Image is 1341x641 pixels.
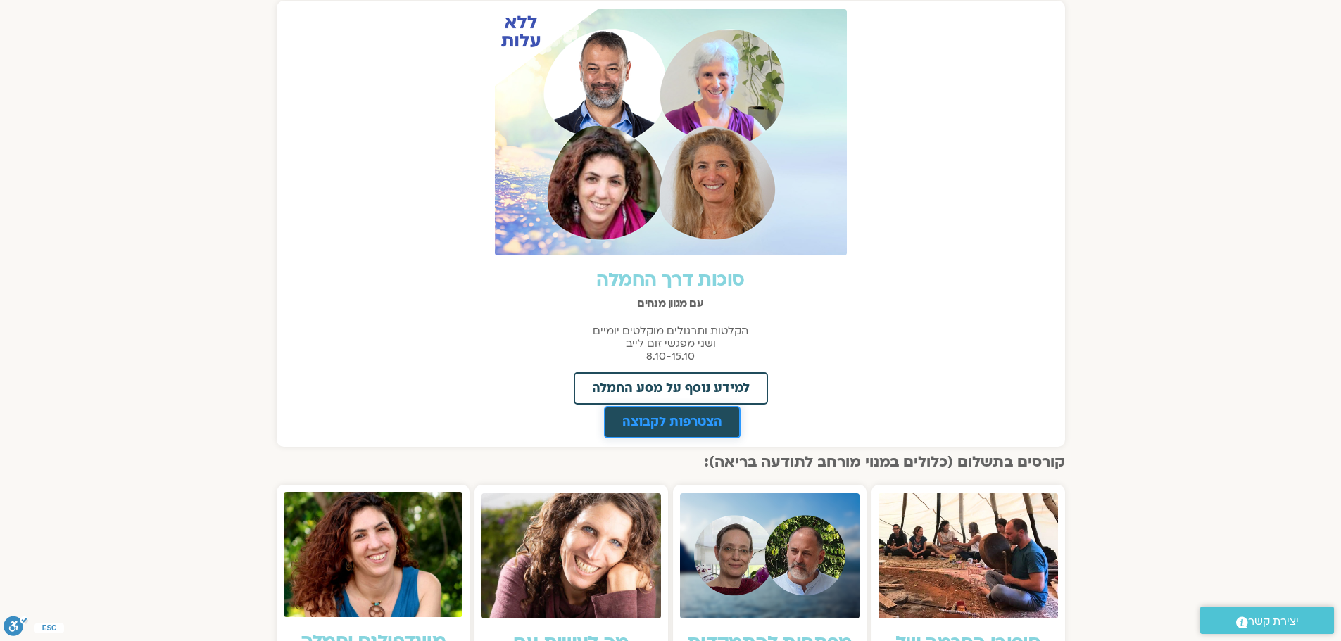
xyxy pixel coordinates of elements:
h2: קורסים בתשלום (כלולים במנוי מורחב לתודעה בריאה): [277,454,1065,471]
span: למידע נוסף על מסע החמלה [592,382,750,395]
span: 8.10-15.10 [646,349,695,363]
h2: עם מגוון מנחים [284,298,1058,310]
a: סוכות דרך החמלה [596,267,744,293]
a: למידע נוסף על מסע החמלה [574,372,768,405]
span: הצטרפות לקבוצה [622,416,722,429]
span: יצירת קשר [1248,612,1299,631]
a: יצירת קשר [1200,607,1334,634]
p: הקלטות ותרגולים מוקלטים יומיים ושני מפגשי זום לייב [284,324,1058,362]
a: הצטרפות לקבוצה [604,406,741,438]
